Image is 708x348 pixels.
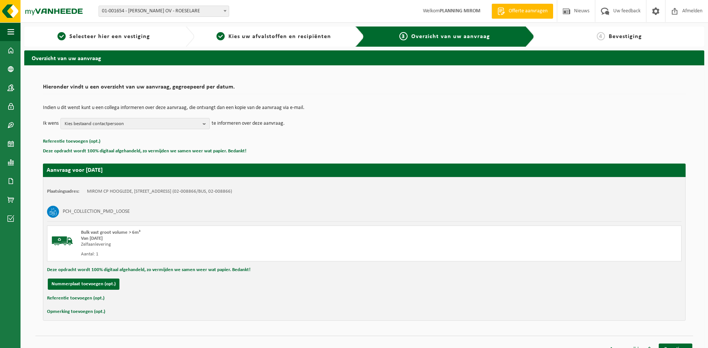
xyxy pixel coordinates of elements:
span: Kies bestaand contactpersoon [65,118,200,130]
span: 01-001654 - MIROM ROESELARE OV - ROESELARE [99,6,229,17]
strong: Van [DATE] [81,236,103,241]
span: Offerte aanvragen [507,7,549,15]
img: BL-SO-LV.png [51,230,74,252]
button: Opmerking toevoegen (opt.) [47,307,105,317]
button: Deze opdracht wordt 100% digitaal afgehandeld, zo vermijden we samen weer wat papier. Bedankt! [43,146,246,156]
span: 3 [399,32,408,40]
span: Kies uw afvalstoffen en recipiënten [228,34,331,40]
span: 2 [216,32,225,40]
button: Nummerplaat toevoegen (opt.) [48,279,119,290]
span: Selecteer hier een vestiging [69,34,150,40]
span: 1 [57,32,66,40]
a: Offerte aanvragen [492,4,553,19]
div: Zelfaanlevering [81,242,394,248]
h2: Overzicht van uw aanvraag [24,50,704,65]
strong: Plaatsingsadres: [47,189,79,194]
h2: Hieronder vindt u een overzicht van uw aanvraag, gegroepeerd per datum. [43,84,686,94]
strong: Aanvraag voor [DATE] [47,167,103,173]
span: Overzicht van uw aanvraag [411,34,490,40]
a: 1Selecteer hier een vestiging [28,32,180,41]
span: 4 [597,32,605,40]
button: Referentie toevoegen (opt.) [43,137,100,146]
p: te informeren over deze aanvraag. [212,118,285,129]
a: 2Kies uw afvalstoffen en recipiënten [198,32,350,41]
h3: PCH_COLLECTION_PMD_LOOSE [63,206,130,218]
button: Kies bestaand contactpersoon [60,118,210,129]
td: MIROM CP HOOGLEDE, [STREET_ADDRESS] (02-008866/BUS, 02-008866) [87,189,232,195]
button: Referentie toevoegen (opt.) [47,293,105,303]
div: Aantal: 1 [81,251,394,257]
span: 01-001654 - MIROM ROESELARE OV - ROESELARE [99,6,229,16]
strong: PLANNING MIROM [440,8,480,14]
span: Bulk vast groot volume > 6m³ [81,230,140,235]
p: Indien u dit wenst kunt u een collega informeren over deze aanvraag, die ontvangt dan een kopie v... [43,105,686,111]
span: Bevestiging [609,34,642,40]
p: Ik wens [43,118,59,129]
button: Deze opdracht wordt 100% digitaal afgehandeld, zo vermijden we samen weer wat papier. Bedankt! [47,265,250,275]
